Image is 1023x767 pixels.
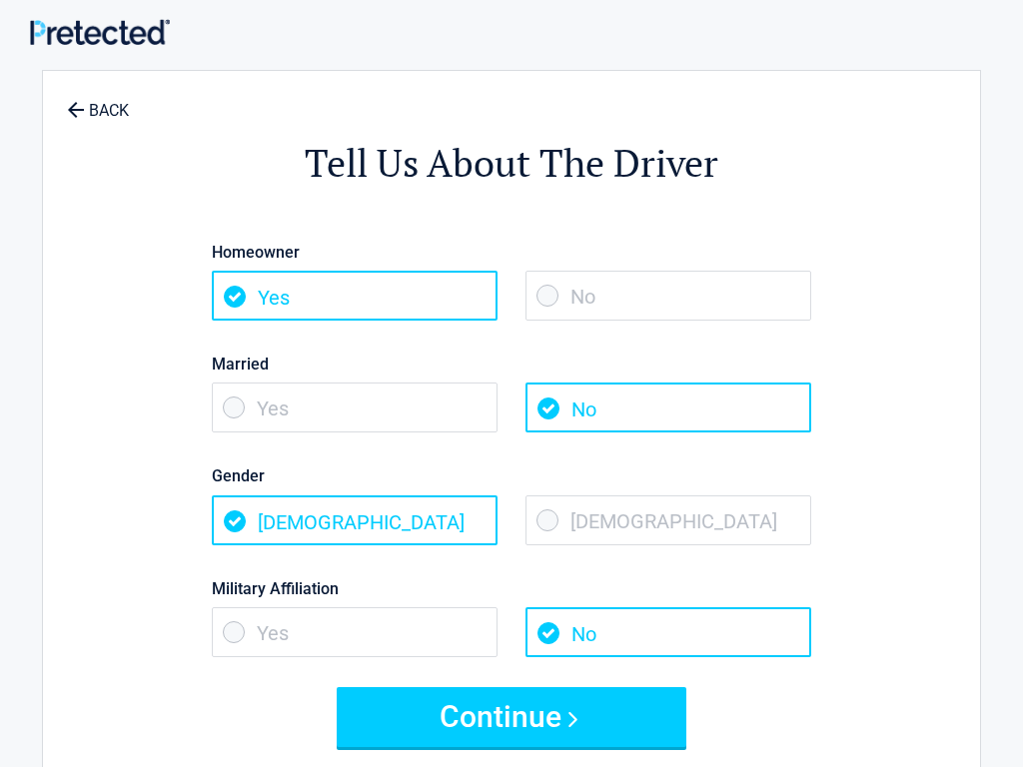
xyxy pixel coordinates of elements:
label: Gender [212,462,811,489]
img: Main Logo [30,19,170,44]
button: Continue [337,687,686,747]
label: Homeowner [212,239,811,266]
span: [DEMOGRAPHIC_DATA] [212,495,498,545]
span: No [525,271,811,321]
a: BACK [63,84,133,119]
h2: Tell Us About The Driver [153,138,870,189]
span: [DEMOGRAPHIC_DATA] [525,495,811,545]
span: No [525,383,811,432]
label: Married [212,351,811,378]
span: No [525,607,811,657]
label: Military Affiliation [212,575,811,602]
span: Yes [212,607,498,657]
span: Yes [212,271,498,321]
span: Yes [212,383,498,432]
